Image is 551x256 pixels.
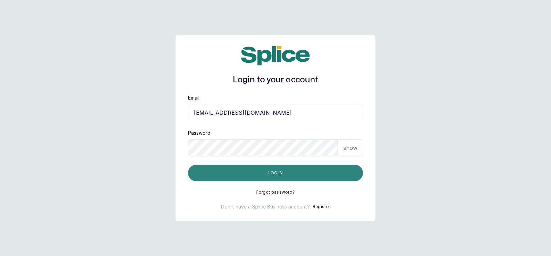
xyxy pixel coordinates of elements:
[188,104,363,121] input: email@acme.com
[188,165,363,181] button: Log in
[188,130,210,136] label: Password
[221,203,310,210] p: Don't have a Splice Business account?
[188,94,199,101] label: Email
[256,190,295,195] button: Forgot password?
[188,74,363,86] h1: Login to your account
[343,144,357,152] p: show
[313,203,330,210] button: Register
